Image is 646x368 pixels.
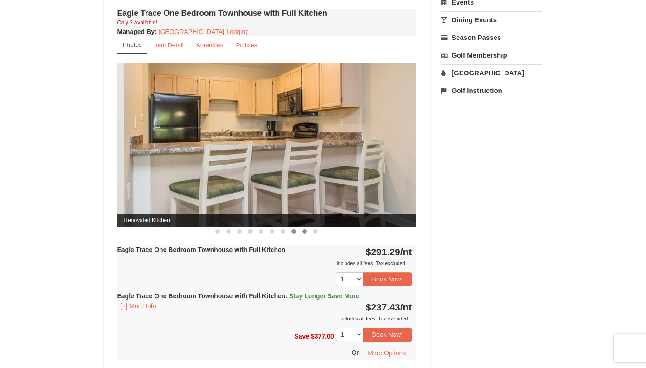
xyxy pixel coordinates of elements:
img: Renovated Kitchen [117,63,417,226]
a: [GEOGRAPHIC_DATA] [441,64,542,81]
a: [GEOGRAPHIC_DATA] Lodging [159,28,249,35]
span: Renovated Kitchen [117,214,417,227]
span: Managed By [117,28,155,35]
small: Only 2 Available! [117,19,157,26]
button: More Options [362,346,412,360]
a: Amenities [190,36,229,54]
a: Item Detail [148,36,189,54]
strong: Eagle Trace One Bedroom Townhouse with Full Kitchen [117,292,359,300]
button: [+] More Info [117,301,160,311]
span: $377.00 [311,333,334,340]
span: Or, [352,349,360,356]
a: Dining Events [441,11,542,28]
span: /nt [400,302,412,312]
small: Policies [236,42,257,48]
button: Book Now! [363,272,412,286]
h4: Eagle Trace One Bedroom Townhouse with Full Kitchen [117,9,417,18]
a: Policies [230,36,263,54]
a: Golf Instruction [441,82,542,99]
span: /nt [400,247,412,257]
span: Stay Longer Save More [289,292,359,300]
strong: Eagle Trace One Bedroom Townhouse with Full Kitchen [117,246,286,253]
small: Item Detail [154,42,184,48]
span: Save [294,333,309,340]
strong: $291.29 [366,247,412,257]
a: Season Passes [441,29,542,46]
span: : [285,292,287,300]
div: Includes all fees. Tax excluded. [117,259,412,268]
button: Book Now! [363,328,412,341]
small: Photos [123,41,142,48]
span: $237.43 [366,302,400,312]
strong: : [117,28,157,35]
small: Amenities [196,42,223,48]
div: Includes all fees. Tax excluded. [117,314,412,323]
a: Golf Membership [441,47,542,63]
a: Photos [117,36,147,54]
